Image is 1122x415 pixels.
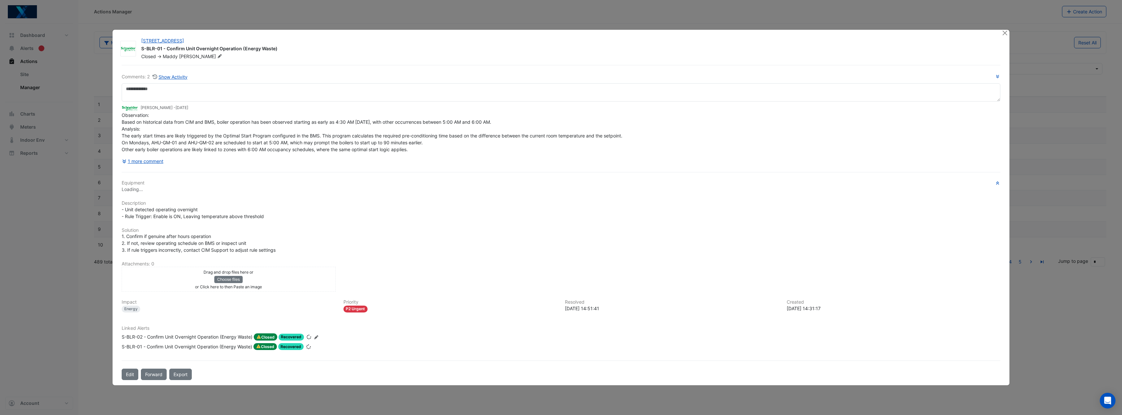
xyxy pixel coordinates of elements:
[787,305,1001,312] div: [DATE] 14:31:17
[122,228,1000,233] h6: Solution
[279,334,304,341] span: Recovered
[195,284,262,289] small: or Click here to then Paste an image
[122,369,138,380] button: Edit
[122,261,1000,267] h6: Attachments: 0
[1001,30,1008,37] button: Close
[314,335,319,340] fa-icon: Edit Linked Alerts
[565,299,779,305] h6: Resolved
[343,306,368,312] div: P2 Urgent
[122,233,276,253] span: 1. Confirm if genuine after hours operation 2. If not, review operating schedule on BMS or inspec...
[343,299,557,305] h6: Priority
[122,299,336,305] h6: Impact
[122,333,252,341] div: S-BLR-02 - Confirm Unit Overnight Operation (Energy Waste)
[175,105,188,110] span: 2025-09-10 14:51:36
[141,45,994,53] div: S-BLR-01 - Confirm Unit Overnight Operation (Energy Waste)
[141,54,156,59] span: Closed
[141,38,184,43] a: [STREET_ADDRESS]
[214,276,243,283] button: Choose files
[254,333,277,341] span: Closed
[565,305,779,312] div: [DATE] 14:51:41
[787,299,1001,305] h6: Created
[278,343,304,350] span: Recovered
[122,104,138,112] img: Schneider Electric
[204,270,253,275] small: Drag and drop files here or
[253,343,277,350] span: Closed
[122,180,1000,186] h6: Equipment
[179,53,223,60] span: [PERSON_NAME]
[122,207,264,219] span: - Unit detected operating overnight - Rule Trigger: Enable is ON, Leaving temperature above thres...
[157,54,161,59] span: ->
[141,369,167,380] button: Forward
[163,54,178,59] span: Maddy
[122,73,188,81] div: Comments: 2
[141,105,188,111] small: [PERSON_NAME] -
[122,343,252,350] div: S-BLR-01 - Confirm Unit Overnight Operation (Energy Waste)
[152,73,188,81] button: Show Activity
[1100,393,1115,408] div: Open Intercom Messenger
[122,306,140,312] div: Energy
[122,112,622,152] span: Observation: Based on historical data from CIM and BMS, boiler operation has been observed starti...
[122,155,164,167] button: 1 more comment
[122,200,1000,206] h6: Description
[122,326,1000,331] h6: Linked Alerts
[121,45,136,52] img: Schneider Electric
[169,369,192,380] a: Export
[122,186,143,192] span: Loading...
